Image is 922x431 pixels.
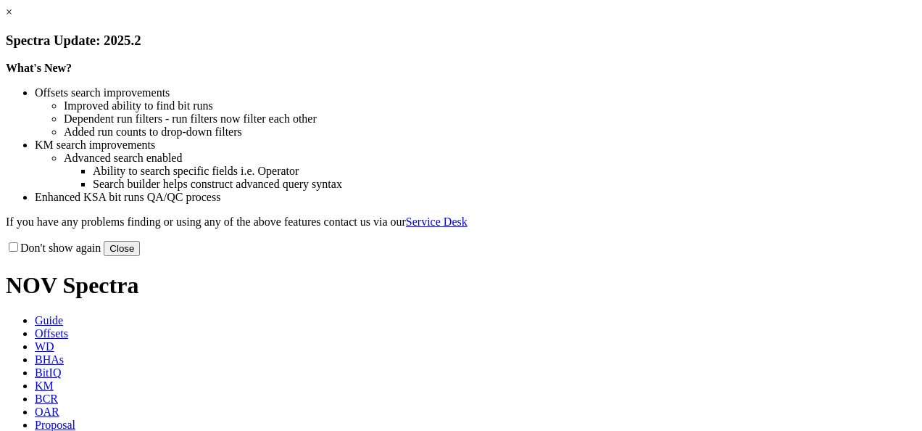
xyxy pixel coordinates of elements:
input: Don't show again [9,242,18,252]
label: Don't show again [6,242,101,254]
li: Enhanced KSA bit runs QA/QC process [35,191,916,204]
li: Advanced search enabled [64,152,916,165]
li: Dependent run filters - run filters now filter each other [64,112,916,126]
span: Guide [35,314,63,327]
span: KM [35,379,54,392]
span: Offsets [35,327,68,340]
li: Search builder helps construct advanced query syntax [93,178,916,191]
li: KM search improvements [35,139,916,152]
li: Ability to search specific fields i.e. Operator [93,165,916,178]
strong: What's New? [6,62,72,74]
h1: NOV Spectra [6,272,916,299]
span: WD [35,340,54,353]
li: Improved ability to find bit runs [64,99,916,112]
li: Offsets search improvements [35,86,916,99]
span: BCR [35,393,58,405]
button: Close [104,241,140,256]
p: If you have any problems finding or using any of the above features contact us via our [6,215,916,229]
span: BHAs [35,353,64,366]
a: × [6,6,12,18]
span: BitIQ [35,366,61,379]
a: Service Desk [406,215,468,228]
h3: Spectra Update: 2025.2 [6,33,916,49]
li: Added run counts to drop-down filters [64,126,916,139]
span: Proposal [35,419,75,431]
span: OAR [35,406,59,418]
